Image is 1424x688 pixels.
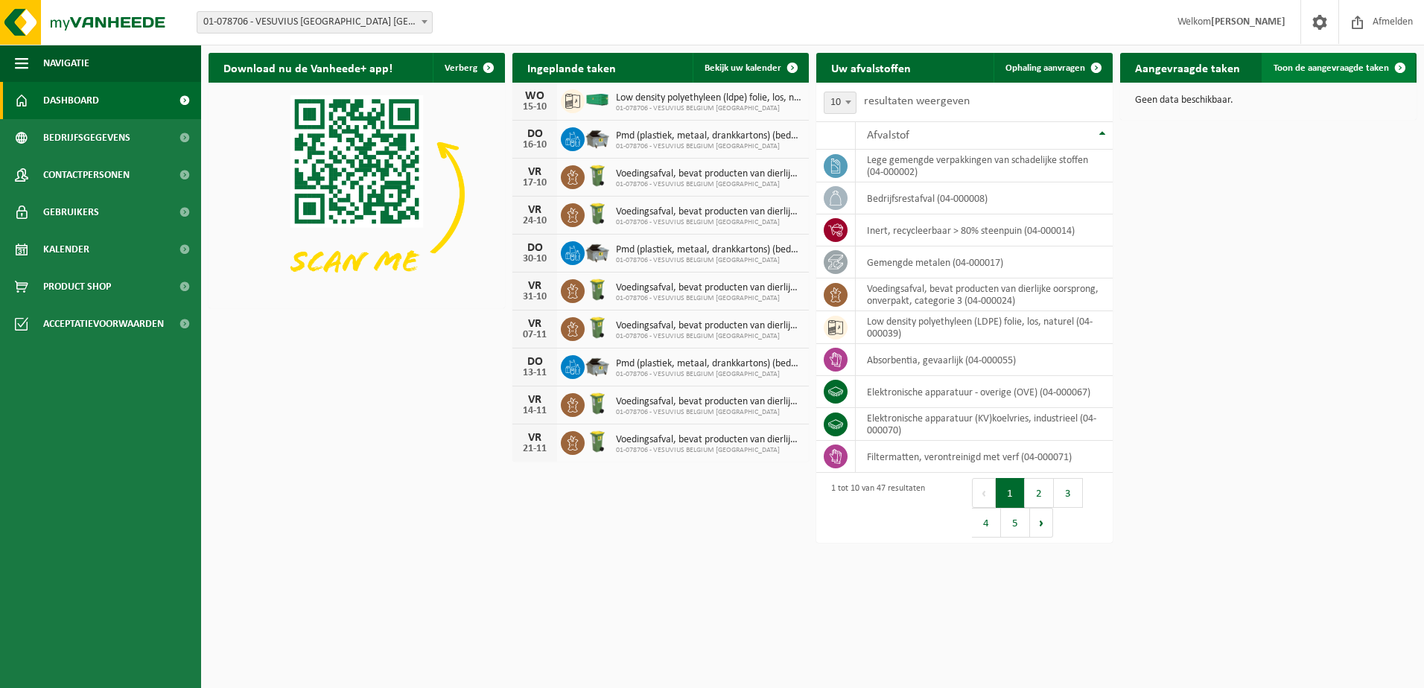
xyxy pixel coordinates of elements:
[520,216,550,226] div: 24-10
[585,239,610,264] img: WB-5000-GAL-GY-01
[585,429,610,454] img: WB-0140-HPE-GN-50
[1005,63,1085,73] span: Ophaling aanvragen
[520,128,550,140] div: DO
[856,182,1113,214] td: bedrijfsrestafval (04-000008)
[616,244,801,256] span: Pmd (plastiek, metaal, drankkartons) (bedrijven)
[616,142,801,151] span: 01-078706 - VESUVIUS BELGIUM [GEOGRAPHIC_DATA]
[856,376,1113,408] td: elektronische apparatuur - overige (OVE) (04-000067)
[585,353,610,378] img: WB-5000-GAL-GY-01
[705,63,781,73] span: Bekijk uw kalender
[43,194,99,231] span: Gebruikers
[520,242,550,254] div: DO
[616,180,801,189] span: 01-078706 - VESUVIUS BELGIUM [GEOGRAPHIC_DATA]
[994,53,1111,83] a: Ophaling aanvragen
[616,332,801,341] span: 01-078706 - VESUVIUS BELGIUM [GEOGRAPHIC_DATA]
[693,53,807,83] a: Bekijk uw kalender
[520,178,550,188] div: 17-10
[1030,508,1053,538] button: Next
[520,280,550,292] div: VR
[824,92,856,114] span: 10
[512,53,631,82] h2: Ingeplande taken
[996,478,1025,508] button: 1
[1120,53,1255,82] h2: Aangevraagde taken
[856,311,1113,344] td: low density polyethyleen (LDPE) folie, los, naturel (04-000039)
[1025,478,1054,508] button: 2
[585,391,610,416] img: WB-0140-HPE-GN-50
[520,406,550,416] div: 14-11
[520,204,550,216] div: VR
[1054,478,1083,508] button: 3
[616,282,801,294] span: Voedingsafval, bevat producten van dierlijke oorsprong, onverpakt, categorie 3
[43,119,130,156] span: Bedrijfsgegevens
[616,206,801,218] span: Voedingsafval, bevat producten van dierlijke oorsprong, onverpakt, categorie 3
[520,102,550,112] div: 15-10
[520,140,550,150] div: 16-10
[616,168,801,180] span: Voedingsafval, bevat producten van dierlijke oorsprong, onverpakt, categorie 3
[520,356,550,368] div: DO
[520,90,550,102] div: WO
[520,444,550,454] div: 21-11
[856,150,1113,182] td: lege gemengde verpakkingen van schadelijke stoffen (04-000002)
[1211,16,1285,28] strong: [PERSON_NAME]
[616,434,801,446] span: Voedingsafval, bevat producten van dierlijke oorsprong, onverpakt, categorie 3
[43,231,89,268] span: Kalender
[1001,508,1030,538] button: 5
[972,478,996,508] button: Previous
[209,83,505,305] img: Download de VHEPlus App
[445,63,477,73] span: Verberg
[856,408,1113,441] td: elektronische apparatuur (KV)koelvries, industrieel (04-000070)
[197,12,432,33] span: 01-078706 - VESUVIUS BELGIUM NV - OOSTENDE
[856,246,1113,278] td: gemengde metalen (04-000017)
[585,277,610,302] img: WB-0140-HPE-GN-50
[520,330,550,340] div: 07-11
[856,278,1113,311] td: voedingsafval, bevat producten van dierlijke oorsprong, onverpakt, categorie 3 (04-000024)
[616,358,801,370] span: Pmd (plastiek, metaal, drankkartons) (bedrijven)
[616,92,801,104] span: Low density polyethyleen (ldpe) folie, los, naturel
[43,156,130,194] span: Contactpersonen
[43,45,89,82] span: Navigatie
[616,130,801,142] span: Pmd (plastiek, metaal, drankkartons) (bedrijven)
[43,268,111,305] span: Product Shop
[585,93,610,106] img: HK-XC-40-GN-00
[520,368,550,378] div: 13-11
[616,218,801,227] span: 01-078706 - VESUVIUS BELGIUM [GEOGRAPHIC_DATA]
[616,320,801,332] span: Voedingsafval, bevat producten van dierlijke oorsprong, onverpakt, categorie 3
[856,214,1113,246] td: inert, recycleerbaar > 80% steenpuin (04-000014)
[864,95,970,107] label: resultaten weergeven
[520,254,550,264] div: 30-10
[616,446,801,455] span: 01-078706 - VESUVIUS BELGIUM [GEOGRAPHIC_DATA]
[585,201,610,226] img: WB-0140-HPE-GN-50
[520,292,550,302] div: 31-10
[616,408,801,417] span: 01-078706 - VESUVIUS BELGIUM [GEOGRAPHIC_DATA]
[616,396,801,408] span: Voedingsafval, bevat producten van dierlijke oorsprong, onverpakt, categorie 3
[43,305,164,343] span: Acceptatievoorwaarden
[824,477,925,539] div: 1 tot 10 van 47 resultaten
[1135,95,1402,106] p: Geen data beschikbaar.
[816,53,926,82] h2: Uw afvalstoffen
[856,441,1113,473] td: filtermatten, verontreinigd met verf (04-000071)
[520,394,550,406] div: VR
[867,130,909,141] span: Afvalstof
[585,163,610,188] img: WB-0140-HPE-GN-50
[856,344,1113,376] td: absorbentia, gevaarlijk (04-000055)
[1274,63,1389,73] span: Toon de aangevraagde taken
[209,53,407,82] h2: Download nu de Vanheede+ app!
[585,125,610,150] img: WB-5000-GAL-GY-01
[616,370,801,379] span: 01-078706 - VESUVIUS BELGIUM [GEOGRAPHIC_DATA]
[616,256,801,265] span: 01-078706 - VESUVIUS BELGIUM [GEOGRAPHIC_DATA]
[585,315,610,340] img: WB-0140-HPE-GN-50
[197,11,433,34] span: 01-078706 - VESUVIUS BELGIUM NV - OOSTENDE
[824,92,856,113] span: 10
[43,82,99,119] span: Dashboard
[520,432,550,444] div: VR
[616,294,801,303] span: 01-078706 - VESUVIUS BELGIUM [GEOGRAPHIC_DATA]
[972,508,1001,538] button: 4
[616,104,801,113] span: 01-078706 - VESUVIUS BELGIUM [GEOGRAPHIC_DATA]
[520,318,550,330] div: VR
[520,166,550,178] div: VR
[433,53,503,83] button: Verberg
[1262,53,1415,83] a: Toon de aangevraagde taken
